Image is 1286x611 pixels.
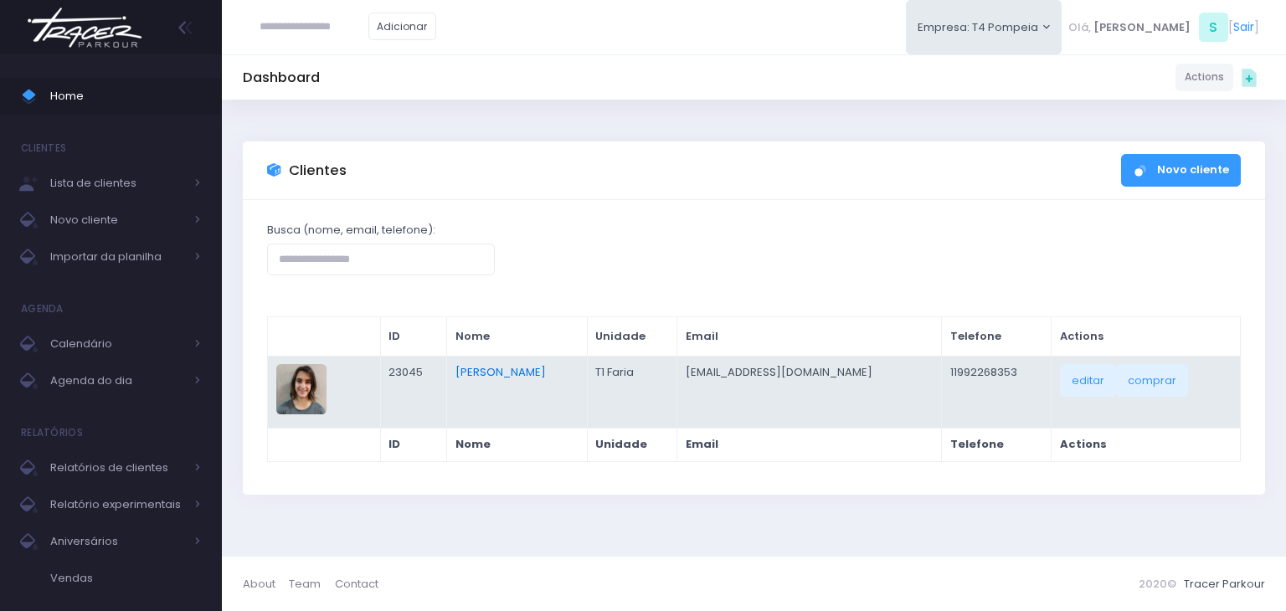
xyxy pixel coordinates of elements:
[676,428,942,461] th: Email
[243,69,320,86] h5: Dashboard
[942,428,1052,461] th: Telefone
[50,567,201,589] span: Vendas
[380,356,447,428] td: 23045
[1184,576,1265,592] a: Tracer Parkour
[50,494,184,516] span: Relatório experimentais
[1199,13,1228,42] span: S
[289,162,347,179] h3: Clientes
[368,13,437,40] a: Adicionar
[1062,8,1265,46] div: [ ]
[50,172,184,194] span: Lista de clientes
[1139,576,1176,592] span: 2020©
[676,356,942,428] td: [EMAIL_ADDRESS][DOMAIN_NAME]
[21,292,64,326] h4: Agenda
[50,370,184,392] span: Agenda do dia
[587,356,676,428] td: T1 Faria
[380,428,447,461] th: ID
[21,131,66,165] h4: Clientes
[50,85,201,107] span: Home
[1093,19,1191,36] span: [PERSON_NAME]
[942,317,1052,357] th: Telefone
[447,317,587,357] th: Nome
[455,364,546,380] a: [PERSON_NAME]
[447,428,587,461] th: Nome
[1116,364,1188,396] a: comprar
[1233,18,1254,36] a: Sair
[1060,364,1116,396] a: editar
[50,531,184,552] span: Aniversários
[243,567,289,600] a: About
[1052,317,1241,357] th: Actions
[21,416,83,449] h4: Relatórios
[380,317,447,357] th: ID
[335,567,378,600] a: Contact
[50,246,184,268] span: Importar da planilha
[50,457,184,479] span: Relatórios de clientes
[50,209,184,231] span: Novo cliente
[267,222,435,239] label: Busca (nome, email, telefone):
[289,567,334,600] a: Team
[1175,64,1233,91] a: Actions
[50,333,184,355] span: Calendário
[1068,19,1091,36] span: Olá,
[942,356,1052,428] td: 11992268353
[1052,428,1241,461] th: Actions
[1121,154,1241,187] a: Novo cliente
[587,428,676,461] th: Unidade
[676,317,942,357] th: Email
[587,317,676,357] th: Unidade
